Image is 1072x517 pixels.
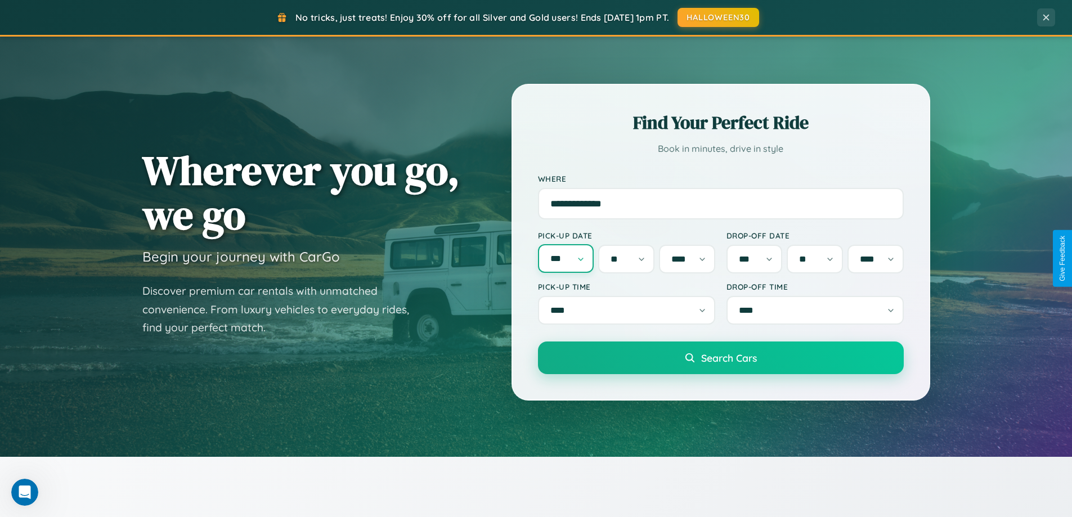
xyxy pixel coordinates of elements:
[1058,236,1066,281] div: Give Feedback
[142,148,460,237] h1: Wherever you go, we go
[538,174,904,183] label: Where
[678,8,759,27] button: HALLOWEEN30
[142,282,424,337] p: Discover premium car rentals with unmatched convenience. From luxury vehicles to everyday rides, ...
[142,248,340,265] h3: Begin your journey with CarGo
[538,341,904,374] button: Search Cars
[538,110,904,135] h2: Find Your Perfect Ride
[538,231,715,240] label: Pick-up Date
[726,282,904,291] label: Drop-off Time
[701,352,757,364] span: Search Cars
[11,479,38,506] iframe: Intercom live chat
[295,12,669,23] span: No tricks, just treats! Enjoy 30% off for all Silver and Gold users! Ends [DATE] 1pm PT.
[538,282,715,291] label: Pick-up Time
[726,231,904,240] label: Drop-off Date
[538,141,904,157] p: Book in minutes, drive in style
